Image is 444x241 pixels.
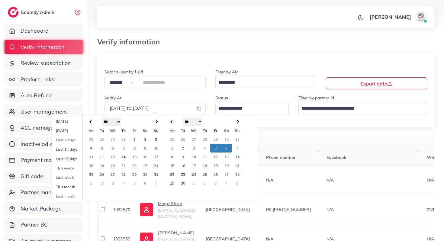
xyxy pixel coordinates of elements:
[86,153,97,161] td: 11
[140,135,151,144] td: 2
[216,103,281,114] input: Search for option
[140,161,151,170] td: 23
[299,103,419,114] input: Search for option
[188,126,199,135] th: We
[21,205,62,213] span: Market Package
[210,179,221,188] td: 3
[97,144,108,153] td: 5
[86,179,97,188] td: 1
[129,126,140,135] th: Fr
[167,144,178,153] td: 1
[199,126,210,135] th: Th
[21,59,71,67] span: Review subscription
[118,153,129,161] td: 14
[199,144,210,153] td: 4
[188,153,199,161] td: 10
[188,135,199,144] td: 27
[5,105,83,119] a: User management
[108,161,118,170] td: 20
[178,179,188,188] td: 30
[21,92,52,99] span: Auto Refund
[5,185,83,199] a: Partner management
[21,124,66,132] span: ACL management
[118,135,129,144] td: 31
[188,170,199,179] td: 24
[5,72,83,86] a: Product Links
[140,126,151,135] th: Sa
[326,77,427,89] button: Export data
[97,126,108,135] th: Tu
[105,95,121,101] label: Verify At
[215,69,239,75] label: Filter by AM
[199,179,210,188] td: 2
[216,77,309,88] input: Search for option
[108,126,118,135] th: We
[129,153,140,161] td: 15
[5,40,83,54] a: Verify information
[108,144,118,153] td: 6
[118,170,129,179] td: 28
[151,153,162,161] td: 17
[210,135,221,144] td: 29
[167,179,178,188] td: 29
[366,11,430,23] a: [PERSON_NAME]avatar
[140,153,151,161] td: 16
[221,126,232,135] th: Sa
[129,161,140,170] td: 22
[221,161,232,170] td: 20
[232,161,243,170] td: 21
[199,170,210,179] td: 25
[167,135,178,144] td: 25
[118,179,129,188] td: 4
[151,144,162,153] td: 10
[188,179,199,188] td: 1
[5,169,83,183] a: Gift code
[266,207,311,212] span: PK [PHONE_NUMBER]
[140,144,151,153] td: 9
[97,135,108,144] td: 29
[108,170,118,179] td: 27
[199,161,210,170] td: 18
[140,203,153,216] img: ic-user-info.36bf1079.svg
[52,135,95,145] li: Last 7 days
[188,144,199,153] td: 3
[178,153,188,161] td: 9
[178,170,188,179] td: 23
[232,179,243,188] td: 5
[118,144,129,153] td: 7
[5,218,83,232] a: Partner BC
[140,170,151,179] td: 30
[178,126,188,135] th: Tu
[210,153,221,161] td: 12
[158,229,196,236] p: [PERSON_NAME]
[52,173,95,182] li: Last week
[361,81,392,87] span: Export data
[151,135,162,144] td: 3
[8,7,56,18] a: logoEcomdy Admin
[427,177,434,183] span: N/A
[210,126,221,135] th: Fr
[178,144,188,153] td: 2
[97,170,108,179] td: 26
[221,135,232,144] td: 30
[129,170,140,179] td: 29
[129,179,140,188] td: 5
[118,161,129,170] td: 21
[21,172,43,180] span: Gift code
[327,155,346,160] span: Facebook
[52,145,95,154] li: Last 14 days
[178,135,188,144] td: 26
[110,105,149,111] span: [DATE] to [DATE]
[199,153,210,161] td: 11
[167,153,178,161] td: 8
[97,179,108,188] td: 2
[232,153,243,161] td: 14
[5,88,83,102] a: Auto Refund
[8,7,19,18] img: logo
[215,102,289,115] div: Search for option
[113,207,130,212] span: 1032570
[105,69,143,75] label: Search user by field
[298,102,427,115] div: Search for option
[86,170,97,179] td: 25
[52,182,95,191] li: This month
